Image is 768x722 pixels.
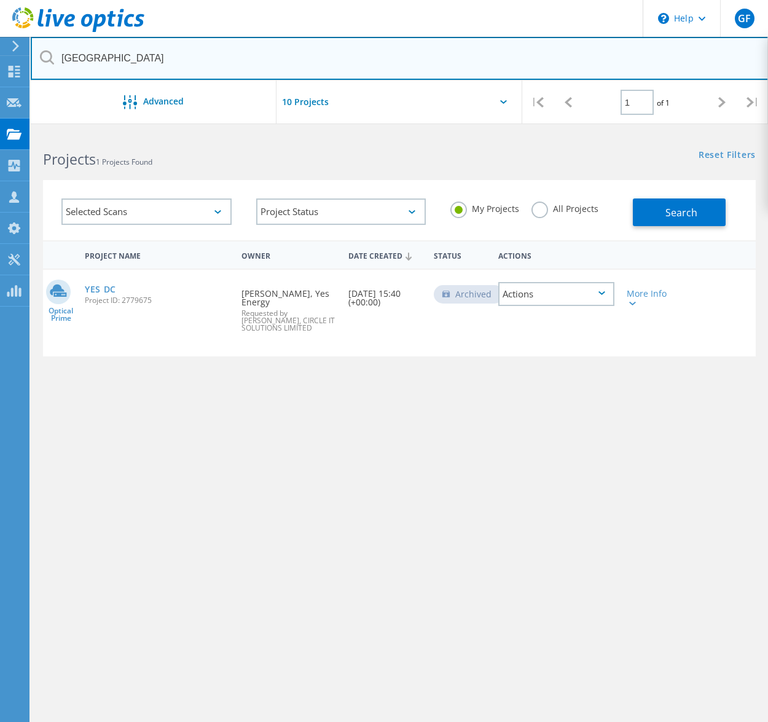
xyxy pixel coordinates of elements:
span: Project ID: 2779675 [85,297,229,304]
a: Live Optics Dashboard [12,26,144,34]
svg: \n [658,13,669,24]
div: Archived [434,285,504,304]
a: YES DC [85,285,116,294]
span: Requested by [PERSON_NAME], CIRCLE IT SOLUTIONS LIMITED [241,310,336,332]
span: Search [665,206,697,219]
span: Optical Prime [43,307,79,322]
div: Selected Scans [61,198,232,225]
button: Search [633,198,726,226]
span: 1 Projects Found [96,157,152,167]
div: Project Name [79,243,235,266]
span: of 1 [657,98,670,108]
label: My Projects [450,202,519,213]
span: GF [738,14,751,23]
div: Actions [498,282,614,306]
label: All Projects [531,202,598,213]
div: | [737,80,768,124]
a: Reset Filters [699,151,756,161]
div: | [522,80,553,124]
div: Status [428,243,492,266]
div: Actions [492,243,621,266]
b: Projects [43,149,96,169]
div: More Info [627,289,672,307]
div: Project Status [256,198,426,225]
div: [PERSON_NAME], Yes Energy [235,270,342,344]
span: Advanced [143,97,184,106]
div: Date Created [342,243,428,267]
div: Owner [235,243,342,266]
div: [DATE] 15:40 (+00:00) [342,270,428,319]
